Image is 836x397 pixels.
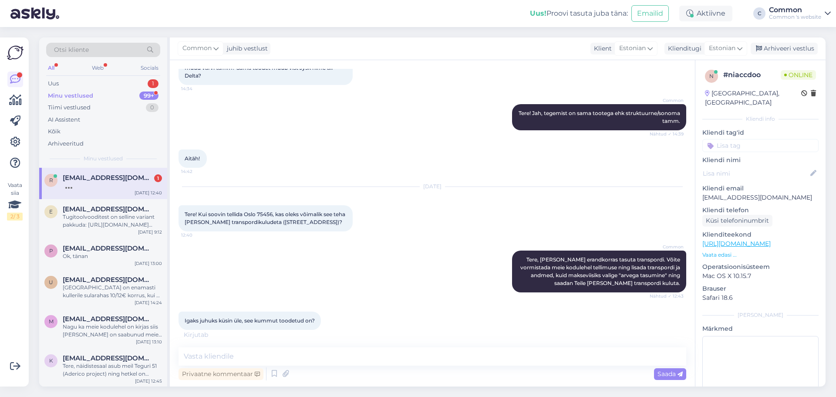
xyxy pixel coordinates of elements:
[208,331,209,339] span: .
[139,92,158,100] div: 99+
[702,240,771,248] a: [URL][DOMAIN_NAME]
[63,354,153,362] span: kertuorin9@gmail.com
[631,5,669,22] button: Emailid
[148,79,158,88] div: 1
[664,44,701,53] div: Klienditugi
[520,256,681,286] span: Tere, [PERSON_NAME] erandkorras tasuta transpordi. Võite vormistada meie kodulehel tellimuse ning...
[181,85,214,92] span: 14:34
[679,6,732,21] div: Aktiivne
[48,79,59,88] div: Uus
[709,44,735,53] span: Estonian
[650,293,684,299] span: Nähtud ✓ 12:43
[179,368,263,380] div: Privaatne kommentaar
[590,44,612,53] div: Klient
[135,378,162,384] div: [DATE] 12:45
[54,45,89,54] span: Otsi kliente
[48,103,91,112] div: Tiimi vestlused
[146,103,158,112] div: 0
[702,284,819,293] p: Brauser
[63,252,162,260] div: Ok, tänan
[179,183,686,190] div: [DATE]
[702,128,819,137] p: Kliendi tag'id
[185,155,200,162] span: Aitäh!
[63,174,153,182] span: riho.kuppart@hingelugu.ee
[519,110,681,124] span: Tere! Jah, tegemist on sama tootega ehk struktuurne/sonoma tamm.
[702,193,819,202] p: [EMAIL_ADDRESS][DOMAIN_NAME]
[181,168,214,175] span: 14:42
[723,70,781,80] div: # niaccdoo
[49,318,54,325] span: m
[702,115,819,123] div: Kliendi info
[48,115,80,124] div: AI Assistent
[223,44,268,53] div: juhib vestlust
[182,44,212,53] span: Common
[702,324,819,333] p: Märkmed
[179,330,686,339] div: Kirjutab
[530,9,546,17] b: Uus!
[63,213,162,229] div: Tugitoolvooditest on selline variant pakkuda: [URL][DOMAIN_NAME][PERSON_NAME]
[49,357,53,364] span: k
[709,73,714,79] span: n
[135,299,162,306] div: [DATE] 14:24
[135,190,162,196] div: [DATE] 12:40
[185,317,315,324] span: Igaks juhuks küsin üle, see kummut toodetud on?
[49,208,53,215] span: e
[7,181,23,221] div: Vaata siia
[703,169,809,178] input: Lisa nimi
[49,177,53,183] span: r
[702,311,819,319] div: [PERSON_NAME]
[48,139,84,148] div: Arhiveeritud
[90,62,105,74] div: Web
[651,244,684,250] span: Common
[63,315,153,323] span: machavarianimaia@yahoo.com
[181,232,214,238] span: 12:40
[7,213,23,221] div: 2 / 3
[48,127,61,136] div: Kõik
[135,260,162,267] div: [DATE] 13:00
[702,139,819,152] input: Lisa tag
[139,62,160,74] div: Socials
[769,7,831,20] a: CommonCommon 's website
[138,229,162,235] div: [DATE] 9:12
[49,248,53,254] span: p
[753,7,765,20] div: C
[702,230,819,239] p: Klienditeekond
[781,70,816,80] span: Online
[63,244,153,252] span: padarints@gmail.com
[46,62,56,74] div: All
[48,92,93,100] div: Minu vestlused
[702,215,772,227] div: Küsi telefoninumbrit
[657,370,683,378] span: Saada
[702,271,819,281] p: Mac OS X 10.15.7
[530,8,628,19] div: Proovi tasuta juba täna:
[7,44,24,61] img: Askly Logo
[751,43,818,54] div: Arhiveeri vestlus
[63,362,162,378] div: Tere, näidistesaal asub meil Teguri 51 (Aderico project) ning hetkel on tühjendusmüük, kogu [PERS...
[49,279,53,285] span: u
[63,284,162,299] div: [GEOGRAPHIC_DATA] on enamasti kullerile sularahas 10/12€ korrus, kui ei ole kulleriga teisiti kok...
[702,262,819,271] p: Operatsioonisüsteem
[63,205,153,213] span: ennbaumann@gmail.com
[63,323,162,339] div: Nagu ka meie kodulehel on kirjas siis [PERSON_NAME] on saabunud meie lattu, toimetab [PERSON_NAME...
[619,44,646,53] span: Estonian
[702,206,819,215] p: Kliendi telefon
[63,276,153,284] span: ullelemetti@gmail.com
[154,174,162,182] div: 1
[702,184,819,193] p: Kliendi email
[702,293,819,302] p: Safari 18.6
[769,7,821,14] div: Common
[651,97,684,104] span: Common
[702,251,819,259] p: Vaata edasi ...
[769,14,821,20] div: Common 's website
[705,89,801,107] div: [GEOGRAPHIC_DATA], [GEOGRAPHIC_DATA]
[136,339,162,345] div: [DATE] 13:10
[185,211,347,225] span: Tere! Kui soovin tellida Oslo 75456, kas oleks võimalik see teha [PERSON_NAME] transpordikuludeta...
[650,131,684,137] span: Nähtud ✓ 14:39
[84,155,123,163] span: Minu vestlused
[702,156,819,165] p: Kliendi nimi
